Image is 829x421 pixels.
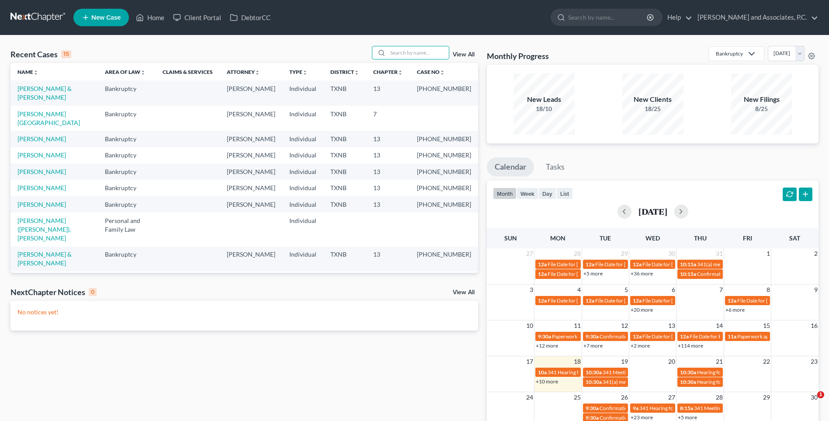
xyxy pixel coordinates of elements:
[282,106,323,131] td: Individual
[529,285,534,295] span: 3
[538,188,556,199] button: day
[17,69,38,75] a: Nameunfold_more
[513,104,575,113] div: 18/10
[548,297,617,304] span: File Date for [PERSON_NAME]
[17,135,66,143] a: [PERSON_NAME]
[715,320,724,331] span: 14
[220,196,282,212] td: [PERSON_NAME]
[680,271,696,277] span: 10:15a
[536,342,558,349] a: +12 more
[586,405,599,411] span: 9:30a
[789,234,800,242] span: Sat
[220,106,282,131] td: [PERSON_NAME]
[633,405,638,411] span: 9a
[330,69,359,75] a: Districtunfold_more
[667,356,676,367] span: 20
[323,196,366,212] td: TXNB
[718,285,724,295] span: 7
[762,320,771,331] span: 15
[538,271,547,277] span: 12a
[737,333,824,340] span: Paperwork appt for [PERSON_NAME]
[573,248,582,259] span: 28
[282,80,323,105] td: Individual
[538,261,547,268] span: 12a
[366,80,410,105] td: 13
[17,110,80,126] a: [PERSON_NAME][GEOGRAPHIC_DATA]
[282,196,323,212] td: Individual
[642,333,712,340] span: File Date for [PERSON_NAME]
[548,271,664,277] span: File Date for [PERSON_NAME] & [PERSON_NAME]
[525,320,534,331] span: 10
[810,320,819,331] span: 16
[680,369,696,376] span: 10:30a
[667,320,676,331] span: 13
[525,356,534,367] span: 17
[552,333,638,340] span: Paperwork appt for [PERSON_NAME]
[282,271,323,288] td: Individual
[624,285,629,295] span: 5
[642,261,712,268] span: File Date for [PERSON_NAME]
[631,342,650,349] a: +2 more
[586,379,602,385] span: 10:30a
[487,51,549,61] h3: Monthly Progress
[220,147,282,164] td: [PERSON_NAME]
[573,356,582,367] span: 18
[132,10,169,25] a: Home
[513,94,575,104] div: New Leads
[410,164,478,180] td: [PHONE_NUMBER]
[323,164,366,180] td: TXNB
[631,414,653,421] a: +23 more
[715,392,724,403] span: 28
[105,69,146,75] a: Area of Lawunfold_more
[17,151,66,159] a: [PERSON_NAME]
[731,104,792,113] div: 8/25
[538,297,547,304] span: 12a
[225,10,275,25] a: DebtorCC
[255,70,260,75] i: unfold_more
[725,306,745,313] a: +6 more
[645,234,660,242] span: Wed
[98,247,156,271] td: Bankruptcy
[517,188,538,199] button: week
[323,271,366,288] td: TXNB
[678,342,703,349] a: +114 more
[398,70,403,75] i: unfold_more
[453,289,475,296] a: View All
[282,131,323,147] td: Individual
[227,69,260,75] a: Attorneyunfold_more
[731,94,792,104] div: New Filings
[586,369,602,376] span: 10:30a
[366,180,410,196] td: 13
[639,405,770,411] span: 341 Hearing for [PERSON_NAME][GEOGRAPHIC_DATA]
[690,333,823,340] span: File Date for Enviro-Tech Complete Systems & Services, LLC
[633,261,642,268] span: 12a
[667,248,676,259] span: 30
[538,157,572,177] a: Tasks
[715,356,724,367] span: 21
[813,285,819,295] span: 9
[600,414,746,421] span: Confirmation Hearing for [PERSON_NAME] & [PERSON_NAME]
[671,285,676,295] span: 6
[799,391,820,412] iframe: Intercom live chat
[220,164,282,180] td: [PERSON_NAME]
[366,106,410,131] td: 7
[373,69,403,75] a: Chapterunfold_more
[620,248,629,259] span: 29
[694,234,707,242] span: Thu
[762,356,771,367] span: 22
[98,180,156,196] td: Bankruptcy
[91,14,121,21] span: New Case
[810,356,819,367] span: 23
[323,247,366,271] td: TXNB
[10,287,97,297] div: NextChapter Notices
[600,333,745,340] span: Confirmation hearing for [PERSON_NAME] & [PERSON_NAME]
[410,180,478,196] td: [PHONE_NUMBER]
[89,288,97,296] div: 0
[169,10,225,25] a: Client Portal
[282,180,323,196] td: Individual
[716,50,743,57] div: Bankruptcy
[633,333,642,340] span: 12a
[586,333,599,340] span: 9:30a
[410,196,478,212] td: [PHONE_NUMBER]
[98,271,156,288] td: Bankruptcy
